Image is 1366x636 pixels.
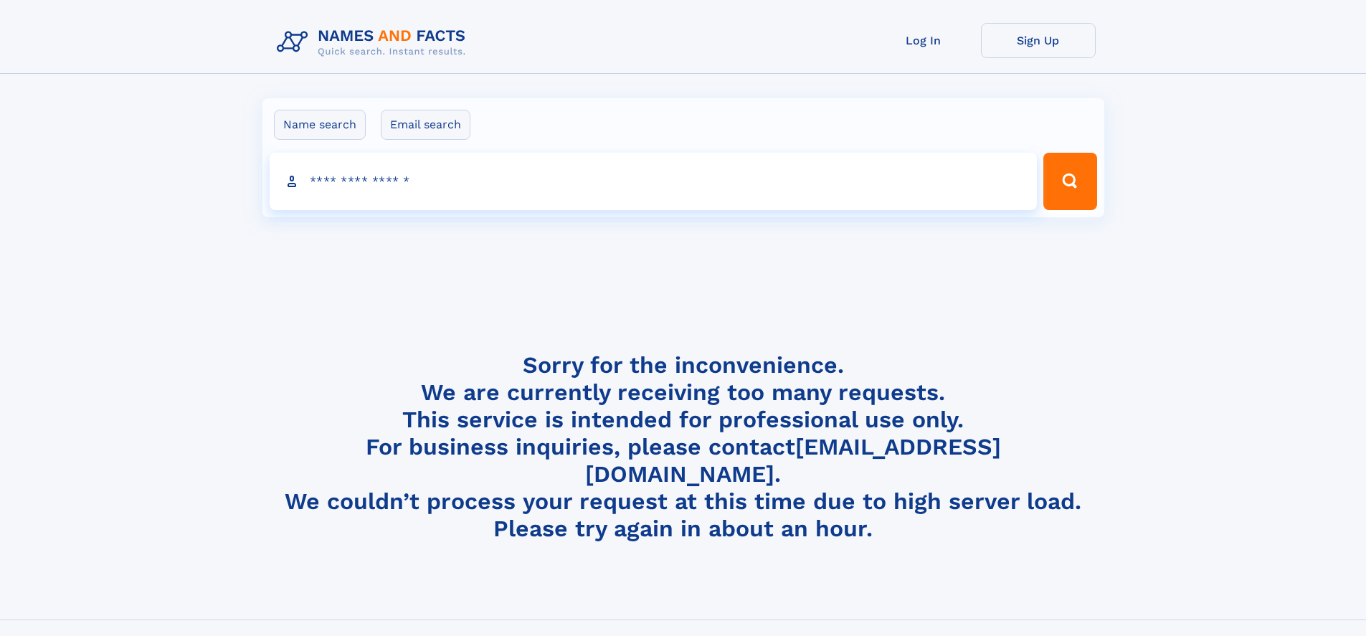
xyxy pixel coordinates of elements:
[866,23,981,58] a: Log In
[271,351,1096,543] h4: Sorry for the inconvenience. We are currently receiving too many requests. This service is intend...
[981,23,1096,58] a: Sign Up
[585,433,1001,488] a: [EMAIL_ADDRESS][DOMAIN_NAME]
[270,153,1038,210] input: search input
[274,110,366,140] label: Name search
[381,110,470,140] label: Email search
[271,23,478,62] img: Logo Names and Facts
[1043,153,1096,210] button: Search Button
